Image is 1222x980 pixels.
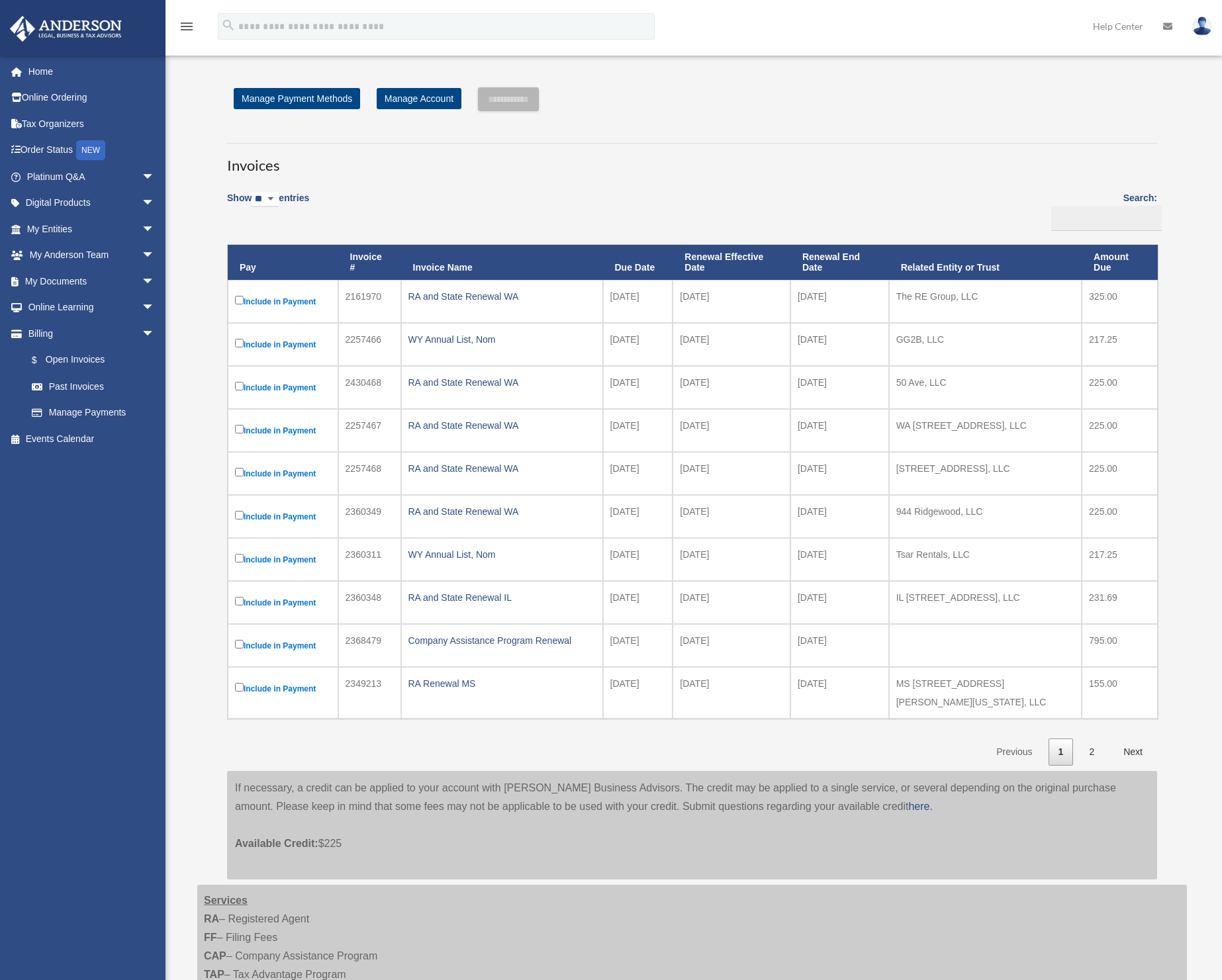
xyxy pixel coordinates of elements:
div: RA and State Renewal WA [408,416,596,435]
td: 2360311 [338,538,401,581]
td: [DATE] [673,452,790,495]
td: The RE Group, LLC [889,280,1082,323]
td: [DATE] [673,366,790,409]
select: Showentries [252,192,279,207]
input: Include in Payment [235,640,244,648]
div: WY Annual List, Nom [408,330,596,349]
td: [DATE] [603,624,673,667]
td: 2368479 [338,624,401,667]
td: GG2B, LLC [889,323,1082,366]
label: Include in Payment [235,551,331,568]
span: arrow_drop_down [142,268,168,295]
div: NEW [76,140,105,160]
a: Order StatusNEW [9,137,175,164]
span: $ [39,352,46,369]
a: $Open Invoices [19,347,162,374]
input: Include in Payment [235,554,244,562]
td: MS [STREET_ADDRESS][PERSON_NAME][US_STATE], LLC [889,667,1082,719]
input: Include in Payment [235,425,244,433]
a: My Entitiesarrow_drop_down [9,216,175,242]
a: Manage Payments [19,400,168,426]
strong: CAP [204,950,226,961]
a: here. [908,801,932,812]
td: [DATE] [673,280,790,323]
label: Include in Payment [235,508,331,525]
td: 217.25 [1082,538,1158,581]
a: Past Invoices [19,373,168,400]
td: [DATE] [673,409,790,452]
td: 2257468 [338,452,401,495]
td: 2349213 [338,667,401,719]
strong: FF [204,932,217,943]
td: [DATE] [790,280,889,323]
a: Next [1113,738,1152,766]
input: Include in Payment [235,511,244,519]
a: My Documentsarrow_drop_down [9,268,175,294]
td: 2257466 [338,323,401,366]
label: Include in Payment [235,680,331,697]
td: 944 Ridgewood, LLC [889,495,1082,538]
input: Include in Payment [235,296,244,304]
td: IL [STREET_ADDRESS], LLC [889,581,1082,624]
a: My Anderson Teamarrow_drop_down [9,242,175,269]
div: Company Assistance Program Renewal [408,631,596,650]
td: [DATE] [790,581,889,624]
td: [STREET_ADDRESS], LLC [889,452,1082,495]
input: Include in Payment [235,339,244,347]
th: Invoice #: activate to sort column ascending [338,245,401,281]
td: [DATE] [673,667,790,719]
td: [DATE] [790,667,889,719]
td: [DATE] [603,667,673,719]
td: [DATE] [603,452,673,495]
a: Home [9,58,175,85]
img: Anderson Advisors Platinum Portal [6,16,126,42]
input: Search: [1051,206,1162,231]
label: Include in Payment [235,594,331,611]
td: 225.00 [1082,409,1158,452]
td: [DATE] [790,409,889,452]
label: Search: [1047,190,1157,231]
a: Online Learningarrow_drop_down [9,294,175,321]
div: RA and State Renewal WA [408,373,596,392]
td: 2257467 [338,409,401,452]
td: [DATE] [603,280,673,323]
div: RA and State Renewal WA [408,502,596,521]
div: WY Annual List, Nom [408,545,596,564]
td: [DATE] [603,581,673,624]
td: 231.69 [1082,581,1158,624]
span: arrow_drop_down [142,163,168,191]
input: Include in Payment [235,683,244,691]
th: Related Entity or Trust: activate to sort column ascending [889,245,1082,281]
div: RA and State Renewal WA [408,287,596,306]
td: 225.00 [1082,495,1158,538]
td: 325.00 [1082,280,1158,323]
strong: TAP [204,969,224,980]
a: Tax Organizers [9,111,175,137]
label: Include in Payment [235,336,331,353]
td: [DATE] [790,452,889,495]
label: Include in Payment [235,293,331,310]
td: 225.00 [1082,366,1158,409]
span: Available Credit: [235,838,318,849]
td: [DATE] [673,495,790,538]
td: [DATE] [673,538,790,581]
td: 225.00 [1082,452,1158,495]
i: search [221,18,236,32]
h3: Invoices [227,143,1157,176]
td: [DATE] [790,495,889,538]
td: [DATE] [673,581,790,624]
div: RA and State Renewal WA [408,459,596,478]
td: [DATE] [603,409,673,452]
td: [DATE] [790,538,889,581]
div: If necessary, a credit can be applied to your account with [PERSON_NAME] Business Advisors. The c... [227,771,1157,879]
div: RA and State Renewal IL [408,588,596,607]
th: Renewal End Date: activate to sort column ascending [790,245,889,281]
th: Pay: activate to sort column descending [228,245,338,281]
a: Previous [986,738,1042,766]
a: Manage Account [377,88,461,109]
label: Include in Payment [235,422,331,439]
td: 2360348 [338,581,401,624]
strong: RA [204,913,219,924]
i: menu [179,19,195,34]
a: menu [179,23,195,34]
